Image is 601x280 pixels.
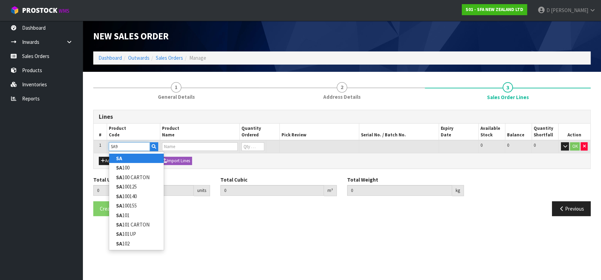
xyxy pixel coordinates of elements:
[503,82,513,93] span: 3
[109,239,164,248] a: SA102
[10,6,19,15] img: cube-alt.png
[279,124,359,140] th: Pick Review
[99,142,101,148] span: 1
[487,94,529,101] span: Sales Order Lines
[189,55,206,61] span: Manage
[534,142,536,148] span: 0
[220,176,247,183] label: Total Cubic
[109,182,164,191] a: SA100125
[558,124,590,140] th: Action
[171,82,181,93] span: 1
[323,93,361,100] span: Address Details
[107,124,160,140] th: Product Code
[116,174,122,181] strong: SA
[116,193,122,200] strong: SA
[109,154,164,163] a: SA
[505,124,532,140] th: Balance
[546,7,550,13] span: D
[116,231,122,237] strong: SA
[116,164,122,171] strong: SA
[93,105,591,222] span: Sales Order Lines
[160,124,240,140] th: Product Name
[93,30,169,42] span: New Sales Order
[93,176,120,183] label: Total Units
[347,185,452,196] input: Total Weight
[507,142,509,148] span: 0
[359,124,439,140] th: Serial No. / Batch No.
[98,55,122,61] a: Dashboard
[109,220,164,229] a: SA101 CARTON
[93,185,194,196] input: Total Units
[347,176,378,183] label: Total Weight
[59,8,69,14] small: WMS
[570,142,580,151] button: OK
[466,7,523,12] strong: S01 - SFA NEW ZEALAND LTD
[22,6,57,15] span: ProStock
[194,185,210,196] div: units
[109,142,150,151] input: Code
[479,124,505,140] th: Available Stock
[480,142,483,148] span: 0
[99,157,123,165] button: Add Line
[116,212,122,219] strong: SA
[532,124,559,140] th: Quantity Shortfall
[109,192,164,201] a: SA100140
[240,124,279,140] th: Quantity Ordered
[324,185,337,196] div: m³
[109,201,164,210] a: SA100155
[220,185,324,196] input: Total Cubic
[109,211,164,220] a: SA101
[109,173,164,182] a: SA100 CARTON
[452,185,464,196] div: kg
[116,183,122,190] strong: SA
[158,93,195,100] span: General Details
[99,114,585,120] h3: Lines
[162,142,238,151] input: Name
[109,163,164,172] a: SA100
[116,221,122,228] strong: SA
[109,229,164,239] a: SA101UP
[552,201,591,216] button: Previous
[128,55,150,61] a: Outwards
[337,82,347,93] span: 2
[156,55,183,61] a: Sales Orders
[100,205,128,212] span: Create Order
[160,157,192,165] button: Import Lines
[116,202,122,209] strong: SA
[439,124,478,140] th: Expiry Date
[116,155,122,162] strong: SA
[93,201,135,216] button: Create Order
[94,124,107,140] th: #
[241,142,264,151] input: Qty Ordered
[116,240,122,247] strong: SA
[551,7,588,13] span: [PERSON_NAME]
